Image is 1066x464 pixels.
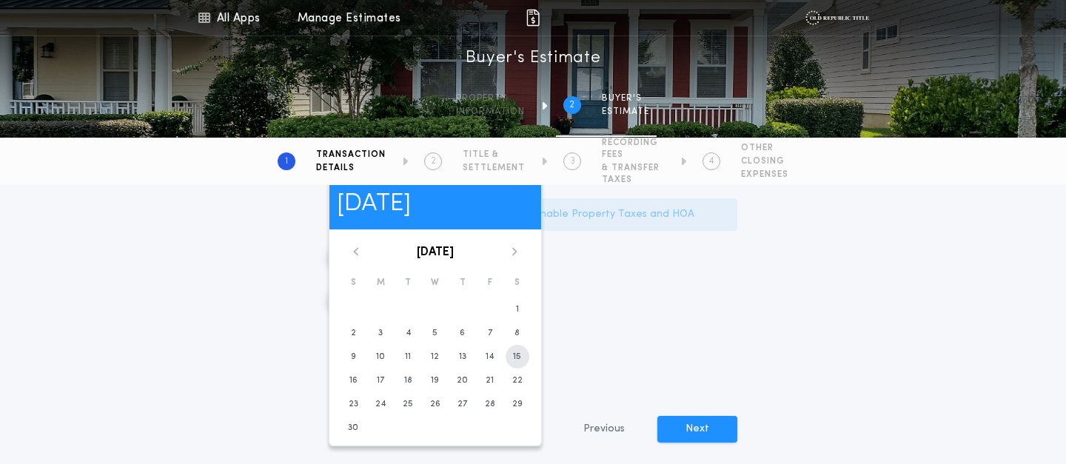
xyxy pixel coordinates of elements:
[431,374,439,386] time: 19
[569,99,574,111] h2: 2
[486,374,494,386] time: 21
[423,392,447,416] button: 26
[478,321,502,345] button: 7
[417,243,454,261] button: [DATE]
[457,374,468,386] time: 20
[376,351,385,363] time: 10
[488,327,492,339] time: 7
[341,416,365,440] button: 30
[403,398,413,410] time: 25
[369,392,392,416] button: 24
[316,162,386,174] span: DETAILS
[602,106,649,118] span: ESTIMATE
[478,369,502,392] button: 21
[422,274,449,292] div: W
[741,142,788,154] span: OTHER
[432,327,438,339] time: 5
[506,369,529,392] button: 22
[396,345,420,369] button: 11
[377,374,384,386] time: 17
[369,369,392,392] button: 17
[367,274,395,292] div: M
[602,93,649,104] span: BUYER'S
[486,351,494,363] time: 14
[348,422,358,434] time: 30
[337,185,534,223] h1: [DATE]
[431,155,436,167] h2: 2
[478,392,502,416] button: 28
[341,369,365,392] button: 16
[741,169,788,181] span: EXPENSES
[514,327,520,339] time: 8
[512,374,523,386] time: 22
[451,321,475,345] button: 6
[554,416,654,443] button: Previous
[404,374,412,386] time: 18
[456,93,525,104] span: Property
[406,327,411,339] time: 4
[451,369,475,392] button: 20
[657,416,737,443] button: Next
[513,351,521,363] time: 15
[570,155,575,167] h2: 3
[476,274,503,292] div: F
[375,398,386,410] time: 24
[431,351,439,363] time: 12
[395,274,422,292] div: T
[506,297,529,321] button: 1
[378,327,383,339] time: 3
[423,345,447,369] button: 12
[466,47,601,70] h1: Buyer's Estimate
[285,155,288,167] h2: 1
[457,398,467,410] time: 27
[349,374,358,386] time: 16
[805,10,868,25] img: vs-icon
[506,392,529,416] button: 29
[485,398,495,410] time: 28
[709,155,714,167] h2: 4
[369,345,392,369] button: 10
[449,274,476,292] div: T
[341,321,365,345] button: 2
[316,149,386,161] span: TRANSACTION
[460,327,465,339] time: 6
[463,149,525,161] span: TITLE &
[396,392,420,416] button: 25
[602,162,664,186] span: & TRANSFER TAXES
[602,137,664,161] span: RECORDING FEES
[451,345,475,369] button: 13
[451,392,475,416] button: 27
[503,274,531,292] div: S
[524,9,542,27] img: img
[516,303,519,315] time: 1
[341,345,365,369] button: 9
[396,369,420,392] button: 18
[423,321,447,345] button: 5
[463,162,525,174] span: SETTLEMENT
[349,398,358,410] time: 23
[369,321,392,345] button: 3
[459,351,466,363] time: 13
[351,327,356,339] time: 2
[741,155,788,167] span: CLOSING
[405,351,411,363] time: 11
[396,321,420,345] button: 4
[351,351,356,363] time: 9
[341,392,365,416] button: 23
[423,369,447,392] button: 19
[456,106,525,118] span: information
[506,321,529,345] button: 8
[512,398,523,410] time: 29
[478,345,502,369] button: 14
[506,345,529,369] button: 15
[340,274,367,292] div: S
[430,398,440,410] time: 26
